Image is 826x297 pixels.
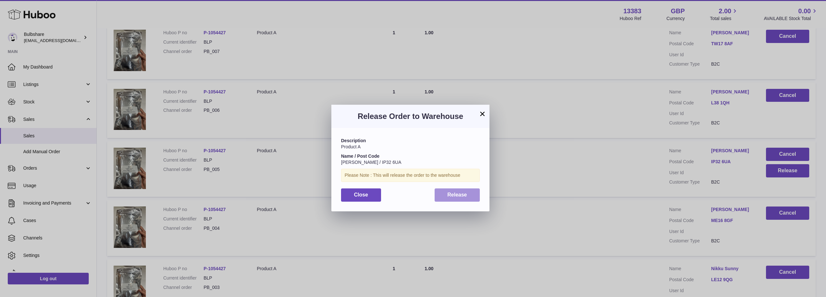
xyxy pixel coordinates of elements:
strong: Description [341,138,366,143]
div: Please Note : This will release the order to the warehouse [341,169,480,182]
span: Close [354,192,368,197]
span: [PERSON_NAME] / IP32 6UA [341,160,401,165]
strong: Name / Post Code [341,154,379,159]
span: Product A [341,144,361,149]
span: Release [448,192,467,197]
h3: Release Order to Warehouse [341,111,480,122]
button: Release [435,188,480,202]
button: Close [341,188,381,202]
button: × [478,110,486,118]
